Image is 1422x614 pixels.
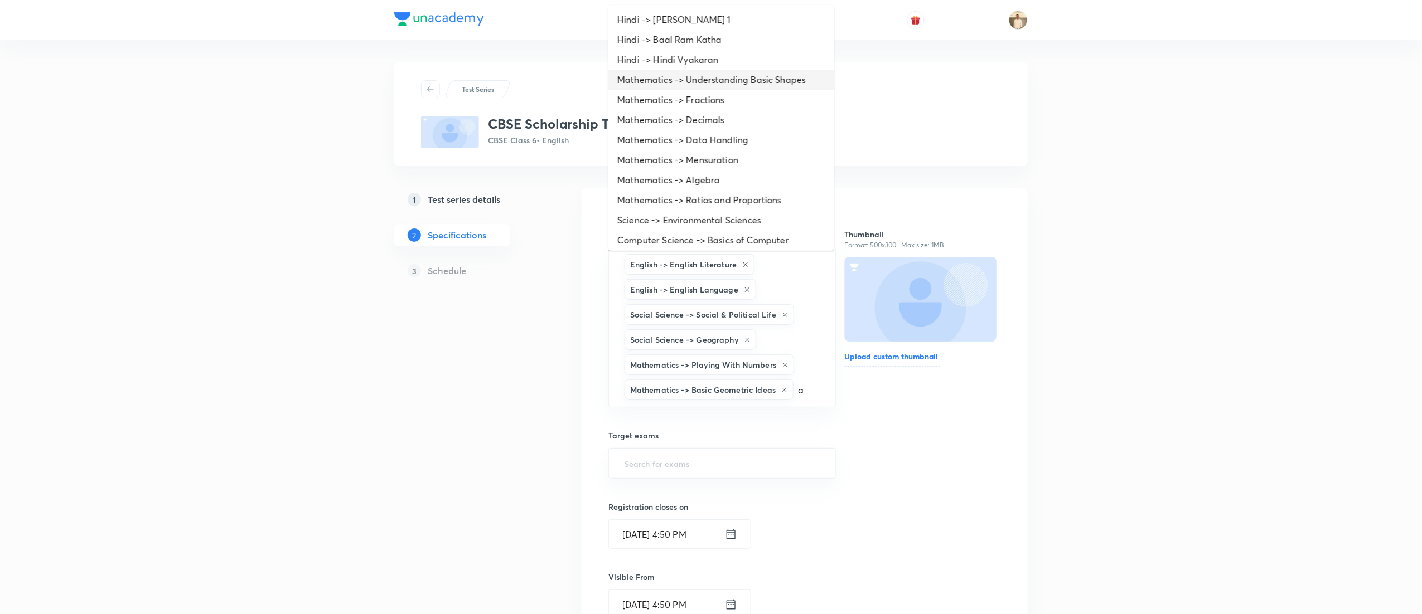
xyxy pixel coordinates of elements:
img: fallback-thumbnail.png [421,116,479,148]
p: CBSE Class 6 • English [488,134,820,146]
button: Open [829,462,831,465]
button: avatar [907,11,925,29]
li: Mathematics -> Decimals [608,110,834,130]
h5: Test series details [428,193,500,206]
img: avatar [911,15,921,25]
button: Close [829,326,831,328]
li: Hindi -> Hindi Vyakaran [608,50,834,70]
li: Computer Science -> Basics of Computer [608,230,834,250]
p: 2 [408,228,421,242]
li: Hindi -> [PERSON_NAME] 1 [608,9,834,30]
h6: English -> English Literature [630,259,737,270]
p: 3 [408,264,421,277]
h6: Social Science -> Social & Political Life [630,309,776,320]
p: Format: 500x300 · Max size: 1MB [845,240,1001,250]
p: 1 [408,193,421,206]
h6: Upload custom thumbnail [845,350,940,367]
h6: Registration closes on [608,501,827,513]
h6: Mathematics -> Playing With Numbers [630,359,776,371]
li: Computer Science -> Fundamental of HTML [608,250,834,270]
h6: Visible From [608,571,827,583]
li: Mathematics -> Algebra [608,170,834,190]
img: Company Logo [394,12,484,26]
li: Mathematics -> Fractions [608,90,834,110]
h5: Schedule [428,264,466,277]
li: Mathematics -> Mensuration [608,150,834,170]
h6: English -> English Language [630,284,738,295]
p: Test Series [462,84,494,94]
h5: Specifications [428,228,486,242]
h6: Social Science -> Geography [630,334,738,345]
a: Company Logo [394,12,484,28]
li: Hindi -> Baal Ram Katha [608,30,834,50]
li: Mathematics -> Ratios and Proportions [608,190,834,210]
a: 1Test series details [394,188,546,211]
h6: Target exams [608,430,836,441]
img: Thumbnail [843,256,998,342]
h3: CBSE Scholarship Test- Maths, Science, SST & English [488,116,820,132]
img: Chandrakant Deshmukh [1009,11,1028,30]
li: Mathematics -> Data Handling [608,130,834,150]
h6: Thumbnail [845,228,1001,240]
li: Mathematics -> Understanding Basic Shapes [608,70,834,90]
h6: Mathematics -> Basic Geometric Ideas [630,384,776,396]
li: Science -> Environmental Sciences [608,210,834,230]
input: Search for exams [622,453,822,474]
